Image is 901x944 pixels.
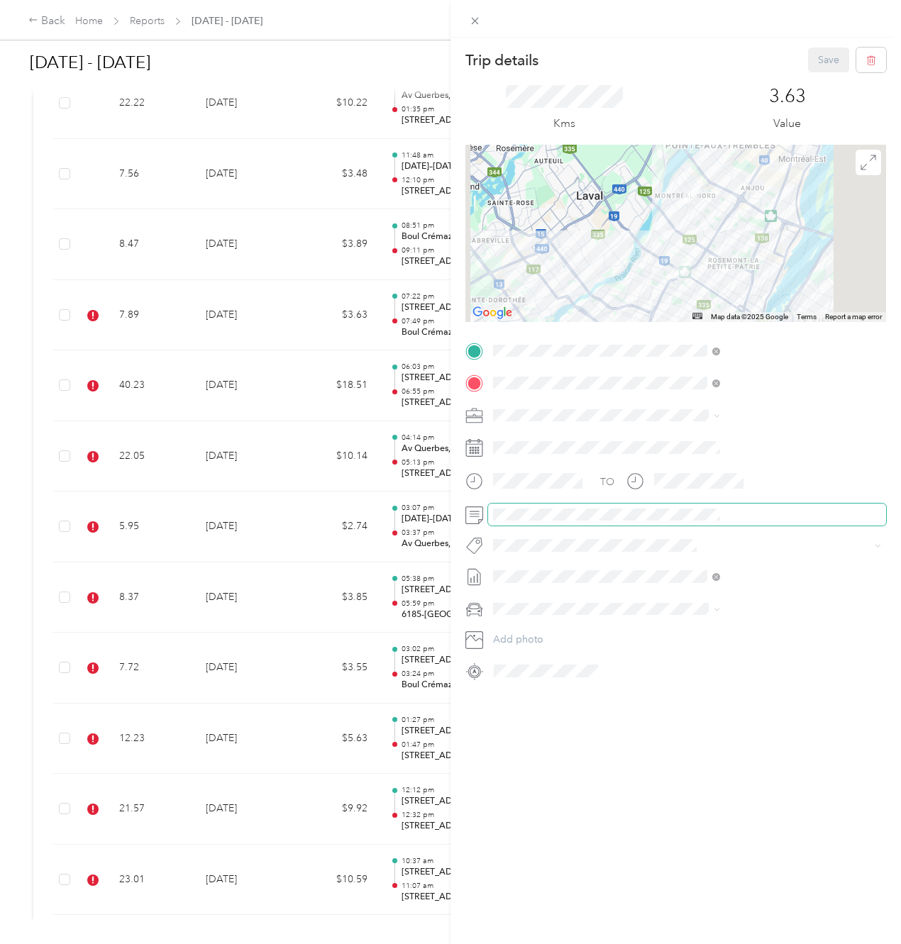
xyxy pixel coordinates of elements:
[773,115,801,133] p: Value
[488,630,886,650] button: Add photo
[711,313,788,321] span: Map data ©2025 Google
[797,313,817,321] a: Terms (opens in new tab)
[825,313,882,321] a: Report a map error
[469,304,516,322] a: Open this area in Google Maps (opens a new window)
[822,865,901,944] iframe: Everlance-gr Chat Button Frame
[469,304,516,322] img: Google
[769,85,806,108] p: 3.63
[465,50,538,70] p: Trip details
[553,115,575,133] p: Kms
[692,313,702,319] button: Keyboard shortcuts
